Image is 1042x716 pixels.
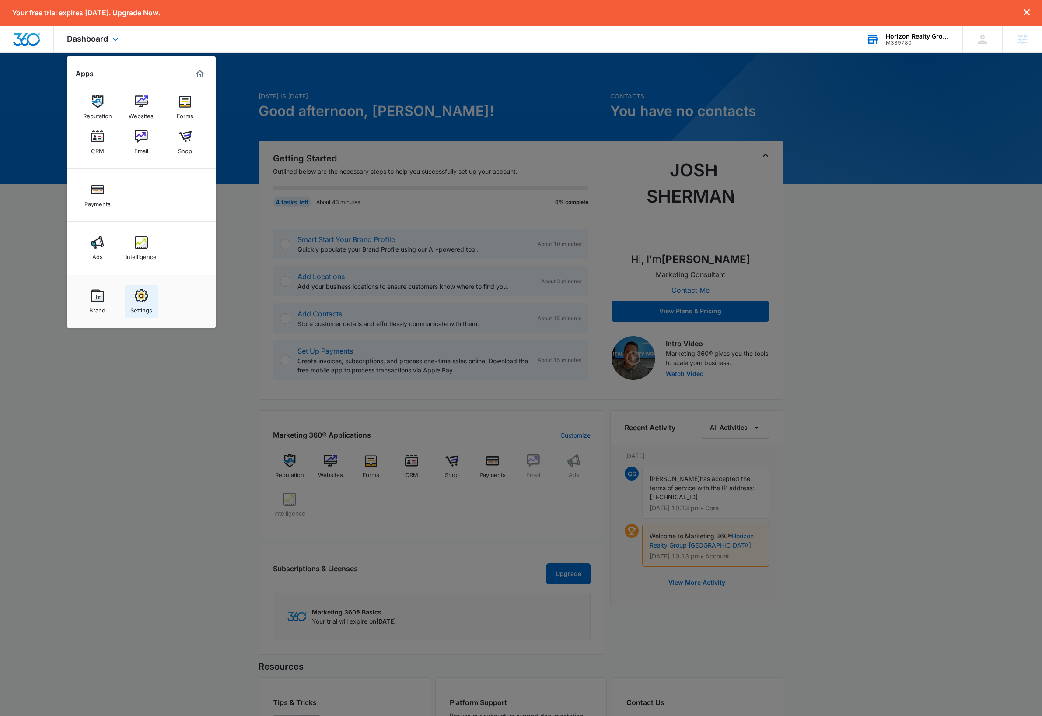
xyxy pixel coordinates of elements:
[168,126,202,159] a: Shop
[177,108,193,119] div: Forms
[125,285,158,318] a: Settings
[81,126,114,159] a: CRM
[81,179,114,212] a: Payments
[134,143,148,154] div: Email
[168,91,202,124] a: Forms
[92,249,103,260] div: Ads
[76,70,94,78] h2: Apps
[130,302,152,314] div: Settings
[886,40,950,46] div: account id
[126,249,157,260] div: Intelligence
[1024,9,1030,17] button: dismiss this dialog
[81,285,114,318] a: Brand
[91,143,104,154] div: CRM
[81,232,114,265] a: Ads
[125,126,158,159] a: Email
[67,34,108,43] span: Dashboard
[886,33,950,40] div: account name
[178,143,192,154] div: Shop
[84,196,111,207] div: Payments
[54,26,134,52] div: Dashboard
[125,91,158,124] a: Websites
[125,232,158,265] a: Intelligence
[193,67,207,81] a: Marketing 360® Dashboard
[81,91,114,124] a: Reputation
[89,302,105,314] div: Brand
[129,108,154,119] div: Websites
[12,9,160,17] p: Your free trial expires [DATE]. Upgrade Now.
[83,108,112,119] div: Reputation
